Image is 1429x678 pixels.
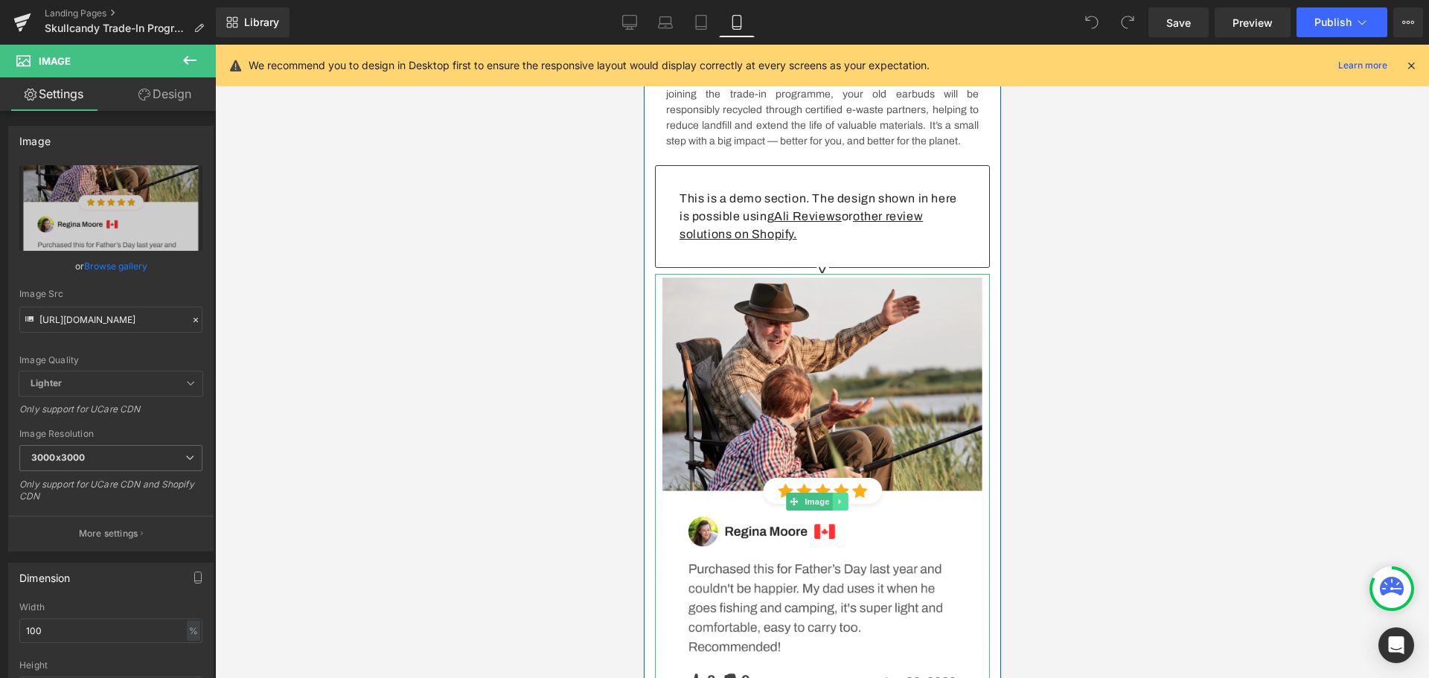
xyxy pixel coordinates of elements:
button: More [1393,7,1423,37]
p: More settings [79,527,138,540]
a: Expand / Collapse [188,448,204,466]
a: Laptop [648,7,683,37]
input: auto [19,618,202,643]
span: Preview [1233,15,1273,31]
div: or [19,258,202,274]
a: Desktop [612,7,648,37]
a: Design [111,77,219,111]
span: Publish [1314,16,1352,28]
div: Open Intercom Messenger [1378,627,1414,663]
a: Mobile [719,7,755,37]
div: Image Src [19,289,202,299]
a: Landing Pages [45,7,216,19]
a: New Library [216,7,290,37]
div: Only support for UCare CDN and Shopify CDN [19,479,202,512]
div: % [187,621,200,641]
div: Dimension [19,563,71,584]
button: Redo [1113,7,1142,37]
a: Ali Reviews [130,165,198,178]
span: Library [244,16,279,29]
div: Image Resolution [19,429,202,439]
span: Skullcandy Trade-In Programme [45,22,188,34]
b: 3000x3000 [31,452,85,463]
span: Save [1166,15,1191,31]
div: Width [19,602,202,613]
span: Image [158,448,189,466]
p: We recommend you to design in Desktop first to ensure the responsive layout would display correct... [249,57,930,74]
div: Image Quality [19,355,202,365]
a: Browse gallery [84,253,147,279]
div: Height [19,660,202,671]
span: This is a demo section. The design shown in here is possible using or [36,147,313,196]
button: Undo [1077,7,1107,37]
button: More settings [9,516,213,551]
a: Preview [1215,7,1291,37]
input: Link [19,307,202,333]
span: Image [39,55,71,67]
div: Image [19,127,51,147]
a: Learn more [1332,57,1393,74]
p: Upgrading doesn’t have to mean adding to electronic waste. By joining the trade-in programme, you... [22,26,335,104]
div: Only support for UCare CDN [19,403,202,425]
a: Tablet [683,7,719,37]
p: MAKE A POSITIVE IMPACT [22,4,335,21]
b: Lighter [31,377,62,388]
button: Publish [1297,7,1387,37]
